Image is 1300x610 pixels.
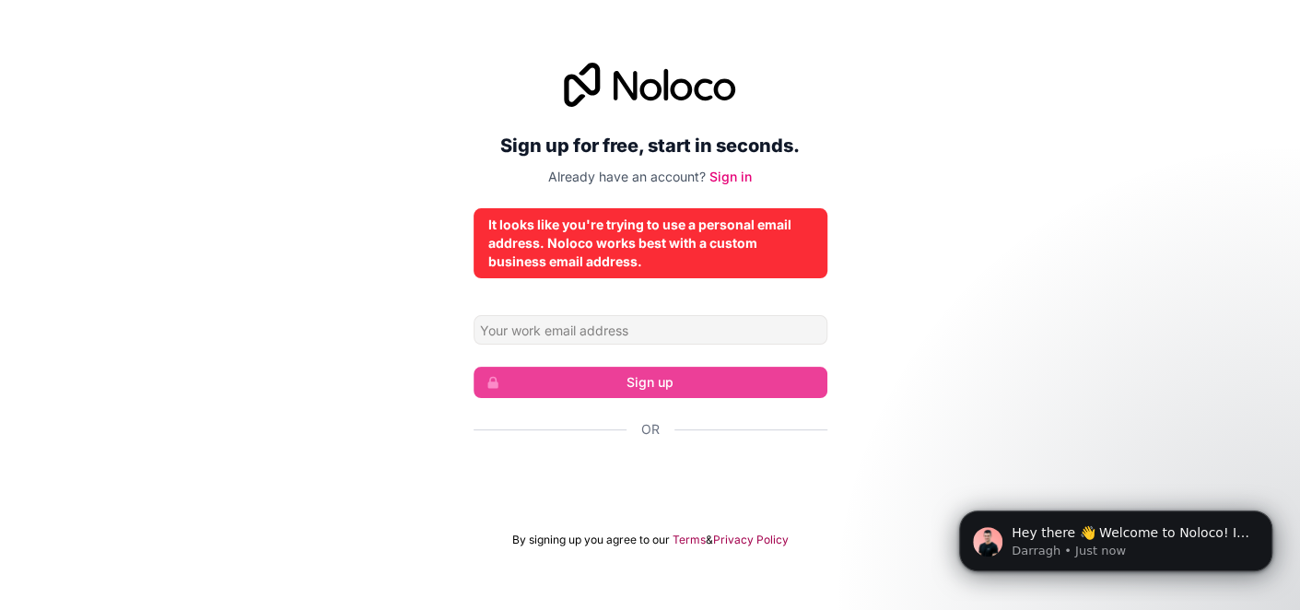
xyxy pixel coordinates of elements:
[474,367,827,398] button: Sign up
[512,533,670,547] span: By signing up you agree to our
[673,533,706,547] a: Terms
[464,459,837,499] iframe: Sign in with Google Button
[488,216,813,271] div: It looks like you're trying to use a personal email address. Noloco works best with a custom busi...
[713,533,789,547] a: Privacy Policy
[641,420,660,439] span: Or
[931,472,1300,601] iframe: Intercom notifications message
[706,533,713,547] span: &
[474,129,827,162] h2: Sign up for free, start in seconds.
[548,169,706,184] span: Already have an account?
[474,315,827,345] input: Email address
[709,169,752,184] a: Sign in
